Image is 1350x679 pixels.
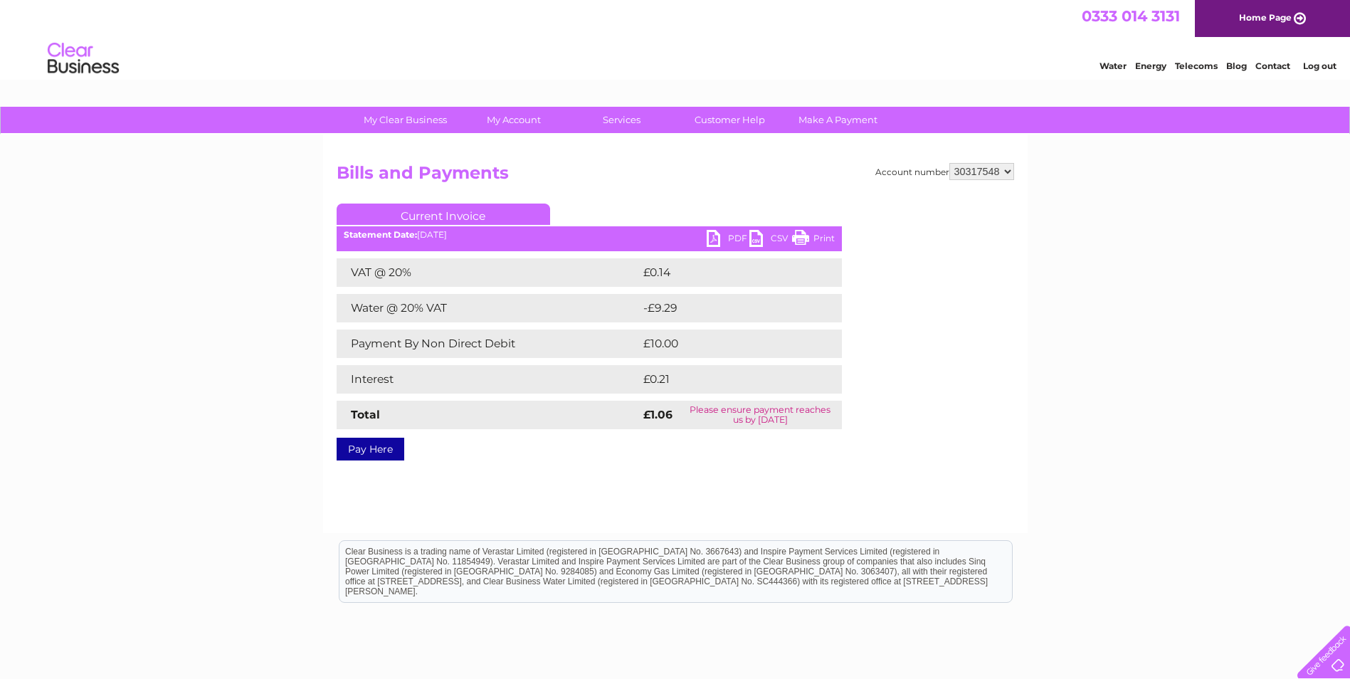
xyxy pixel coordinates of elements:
a: My Clear Business [347,107,464,133]
a: Energy [1135,60,1166,71]
strong: Total [351,408,380,421]
a: Water [1099,60,1127,71]
a: Contact [1255,60,1290,71]
div: [DATE] [337,230,842,240]
strong: £1.06 [643,408,673,421]
a: Print [792,230,835,251]
td: £0.21 [640,365,806,394]
a: 0333 014 3131 [1082,7,1180,25]
td: VAT @ 20% [337,258,640,287]
a: Log out [1303,60,1336,71]
img: logo.png [47,37,120,80]
a: Services [563,107,680,133]
td: -£9.29 [640,294,812,322]
div: Account number [875,163,1014,180]
a: My Account [455,107,572,133]
td: £0.14 [640,258,807,287]
td: Payment By Non Direct Debit [337,330,640,358]
a: Current Invoice [337,204,550,225]
td: Interest [337,365,640,394]
a: PDF [707,230,749,251]
b: Statement Date: [344,229,417,240]
td: Water @ 20% VAT [337,294,640,322]
div: Clear Business is a trading name of Verastar Limited (registered in [GEOGRAPHIC_DATA] No. 3667643... [339,8,1012,69]
td: £10.00 [640,330,813,358]
a: Make A Payment [779,107,897,133]
a: Customer Help [671,107,789,133]
h2: Bills and Payments [337,163,1014,190]
a: Pay Here [337,438,404,460]
td: Please ensure payment reaches us by [DATE] [679,401,841,429]
a: Telecoms [1175,60,1218,71]
a: CSV [749,230,792,251]
a: Blog [1226,60,1247,71]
